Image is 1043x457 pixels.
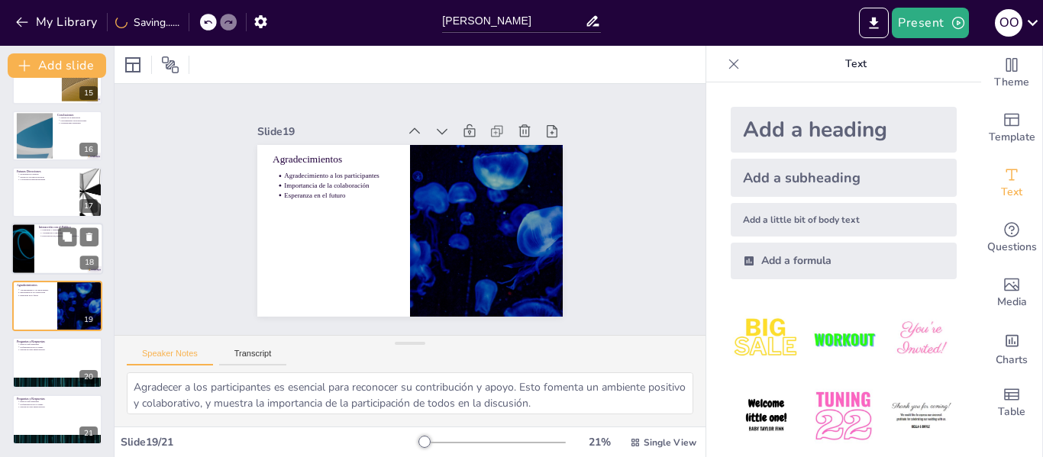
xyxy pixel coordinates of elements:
[20,288,53,291] p: Agradecimiento a los participantes
[60,116,98,119] p: Mejora en la agricultura
[121,435,419,449] div: Slide 19 / 21
[731,304,802,375] img: 1.jpeg
[43,229,99,232] p: Preguntas y respuestas
[20,343,98,346] p: Espacio para preguntas
[996,352,1028,368] span: Charts
[43,235,99,238] p: Exploración de [DEMOGRAPHIC_DATA]
[20,403,98,406] p: Profundización en los temas
[731,243,957,279] div: Add a formula
[981,375,1042,430] div: Add a table
[79,199,98,213] div: 17
[127,349,213,365] button: Speaker Notes
[644,436,696,449] span: Single View
[161,56,179,74] span: Position
[731,381,802,452] img: 4.jpeg
[20,400,98,403] p: Espacio para preguntas
[20,175,75,179] p: Desarrollo de nuevas técnicas
[20,349,98,352] p: Discusión sobre implicaciones
[12,337,102,388] div: 20
[115,15,179,30] div: Saving......
[995,9,1022,37] div: o o
[80,256,98,270] div: 18
[20,346,98,349] p: Profundización en los temas
[39,226,98,230] p: Interacción con el Público
[293,146,403,178] p: Agradecimiento a los participantes
[981,211,1042,266] div: Get real-time input from your audience
[20,405,98,408] p: Discusión sobre implicaciones
[11,224,103,275] div: 18
[12,53,102,104] div: 15
[20,172,75,175] p: Investigación continua
[892,8,968,38] button: Present
[12,167,102,217] div: 17
[997,294,1027,311] span: Media
[219,349,287,365] button: Transcript
[989,129,1035,146] span: Template
[886,381,957,452] img: 6.jpeg
[12,394,102,445] div: 21
[127,372,693,414] textarea: Agradecer a los participantes es esencial para reconocer su contribución y apoyo. Esto fomenta un...
[746,46,966,82] p: Text
[20,179,75,182] p: Colaboración interdisciplinaria
[291,155,401,187] p: Importancia de la colaboración
[17,340,98,344] p: Preguntas y Respuestas
[79,370,98,384] div: 20
[1001,184,1022,201] span: Text
[998,404,1025,420] span: Table
[8,53,106,78] button: Add slide
[442,10,585,32] input: Insert title
[981,101,1042,156] div: Add ready made slides
[80,228,98,246] button: Delete Slide
[17,169,76,174] p: Futuras Direcciones
[981,156,1042,211] div: Add text boxes
[859,8,889,38] button: Export to PowerPoint
[276,94,416,137] div: Slide 19
[731,107,957,153] div: Add a heading
[981,320,1042,375] div: Add charts and graphs
[981,46,1042,101] div: Change the overall theme
[808,304,879,375] img: 2.jpeg
[12,281,102,331] div: 19
[20,294,53,297] p: Esperanza en el futuro
[987,239,1037,256] span: Questions
[17,283,53,288] p: Agradecimientos
[60,121,98,124] p: Sostenibilidad ambiental
[58,228,76,246] button: Duplicate Slide
[20,291,53,294] p: Importancia de la colaboración
[79,143,98,156] div: 16
[79,426,98,440] div: 21
[994,74,1029,91] span: Theme
[60,119,98,122] p: Oportunidades en biotecnología
[285,125,407,165] p: Agradecimientos
[43,232,99,235] p: Aprendizaje colaborativo
[808,381,879,452] img: 5.jpeg
[121,53,145,77] div: Layout
[79,86,98,100] div: 15
[79,313,98,327] div: 19
[581,435,618,449] div: 21 %
[731,159,957,197] div: Add a subheading
[12,111,102,161] div: 16
[57,112,98,117] p: Conclusiones
[731,203,957,237] div: Add a little bit of body text
[11,10,104,34] button: My Library
[886,304,957,375] img: 3.jpeg
[17,396,98,401] p: Preguntas y Respuestas
[995,8,1022,38] button: o o
[289,165,399,197] p: Esperanza en el futuro
[981,266,1042,320] div: Add images, graphics, shapes or video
